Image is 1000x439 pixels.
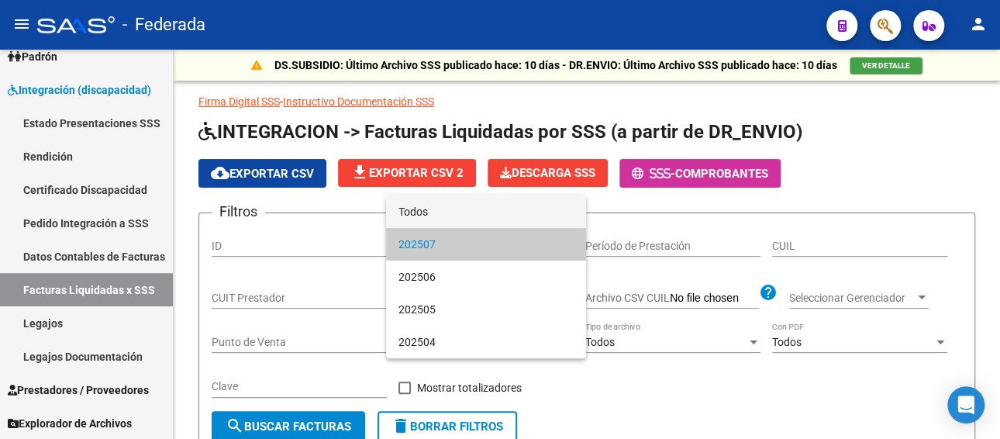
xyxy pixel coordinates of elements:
span: 202504 [398,326,574,358]
span: 202507 [398,228,574,261]
span: 202506 [398,261,574,293]
div: Open Intercom Messenger [947,386,984,423]
span: 202505 [398,293,574,326]
span: Todos [398,195,574,228]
